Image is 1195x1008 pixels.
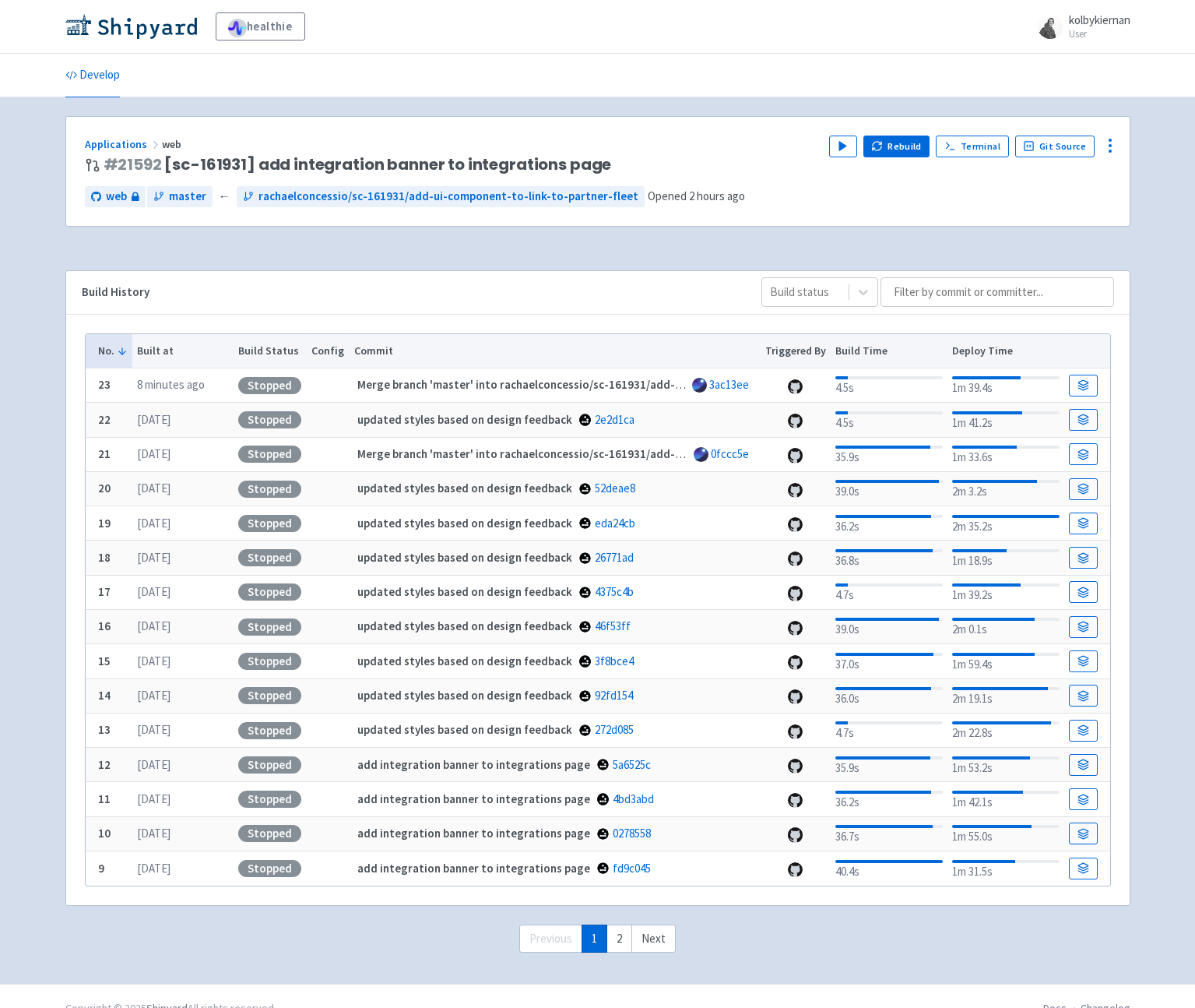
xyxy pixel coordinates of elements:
a: master [147,186,213,207]
a: Terminal [936,136,1008,157]
time: [DATE] [137,584,170,599]
time: [DATE] [137,861,170,876]
time: [DATE] [137,412,170,427]
strong: add integration banner to integrations page [357,826,590,841]
div: 36.7s [835,822,942,846]
b: 19 [98,516,111,530]
div: 1m 33.6s [952,442,1059,467]
th: Build Status [234,334,307,368]
div: 1m 55.0s [952,822,1059,846]
a: Build Details [1069,650,1097,672]
b: 15 [98,654,111,668]
a: Build Details [1069,720,1097,742]
div: Stopped [238,549,301,566]
div: Stopped [238,583,301,601]
time: [DATE] [137,619,170,633]
div: Build History [82,284,736,301]
b: 13 [98,722,111,737]
a: Build Details [1069,375,1097,397]
div: Stopped [238,515,301,532]
small: User [1069,29,1130,39]
span: Opened [648,189,745,203]
a: Next [631,925,676,953]
span: [sc-161931] add integration banner to integrations page [104,156,612,174]
a: Build Details [1069,581,1097,603]
th: Commit [349,334,760,368]
a: 3f8bce4 [595,654,634,668]
strong: updated styles based on design feedback [357,516,572,530]
span: master [169,188,206,206]
time: [DATE] [137,757,170,772]
a: 5a6525c [613,757,651,772]
div: Stopped [238,687,301,704]
time: 8 minutes ago [137,377,205,392]
a: Build Details [1069,788,1097,810]
div: 40.4s [835,857,942,881]
th: Deploy Time [947,334,1064,368]
a: Build Details [1069,513,1097,534]
b: 17 [98,584,111,599]
div: 37.0s [835,650,942,674]
strong: updated styles based on design feedback [357,412,572,427]
div: Stopped [238,481,301,498]
b: 9 [98,861,104,876]
div: Stopped [238,791,301,808]
div: 35.9s [835,753,942,777]
div: 4.5s [835,373,942,397]
a: fd9c045 [613,861,651,876]
div: 2m 19.1s [952,684,1059,708]
b: 22 [98,412,111,427]
a: 3ac13ee [709,377,749,392]
div: 2m 22.8s [952,718,1059,742]
a: 0fccc5e [711,446,749,461]
div: 1m 42.1s [952,788,1059,812]
a: Build Details [1069,616,1097,638]
a: healthie [216,12,305,41]
div: 36.0s [835,684,942,708]
strong: add integration banner to integrations page [357,791,590,806]
a: #21592 [104,153,162,175]
strong: updated styles based on design feedback [357,619,572,633]
div: Stopped [238,446,301,463]
div: 1m 39.2s [952,580,1059,604]
a: kolbykiernan User [1028,14,1130,39]
th: Build Time [831,334,947,368]
strong: add integration banner to integrations page [357,757,590,772]
div: 4.7s [835,718,942,742]
span: web [106,188,127,206]
strong: updated styles based on design feedback [357,722,572,737]
a: Git Source [1015,136,1095,157]
a: Build Details [1069,443,1097,465]
a: 92fd154 [595,688,633,703]
b: 21 [98,446,111,461]
div: 1m 59.4s [952,650,1059,674]
a: 52deae8 [595,481,635,495]
span: kolbykiernan [1069,12,1130,27]
input: Filter by commit or committer... [880,277,1114,307]
div: 2m 0.1s [952,615,1059,639]
div: 1m 39.4s [952,373,1059,397]
time: [DATE] [137,791,170,806]
img: Shipyard logo [65,14,197,39]
div: Stopped [238,653,301,670]
div: Stopped [238,825,301,842]
div: 39.0s [835,477,942,501]
strong: add integration banner to integrations page [357,861,590,876]
time: 2 hours ago [689,189,745,203]
a: Build Details [1069,823,1097,844]
div: Stopped [238,722,301,739]
div: 1m 31.5s [952,857,1059,881]
time: [DATE] [137,654,170,668]
strong: updated styles based on design feedback [357,550,572,565]
span: ← [219,188,230,206]
strong: updated styles based on design feedback [357,584,572,599]
b: 16 [98,619,111,633]
div: 36.2s [835,788,942,812]
b: 10 [98,826,111,841]
strong: updated styles based on design feedback [357,654,572,668]
a: 0278558 [613,826,651,841]
div: 35.9s [835,442,942,467]
a: eda24cb [595,516,635,530]
time: [DATE] [137,826,170,841]
a: rachaelconcessio/sc-161931/add-ui-component-to-link-to-partner-fleet [237,186,645,207]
